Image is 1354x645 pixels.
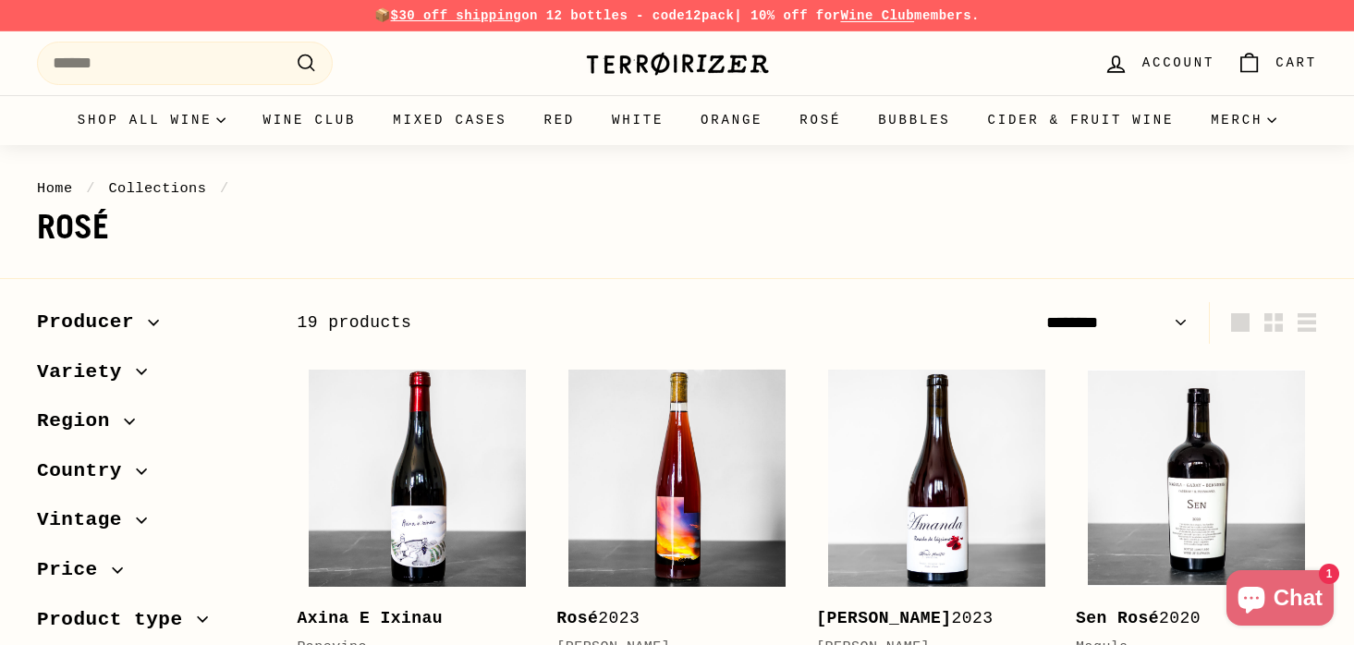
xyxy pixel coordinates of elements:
[37,352,267,402] button: Variety
[391,8,522,23] span: $30 off shipping
[37,550,267,600] button: Price
[37,177,1317,200] nav: breadcrumbs
[81,180,100,197] span: /
[37,456,136,487] span: Country
[215,180,234,197] span: /
[1076,609,1159,627] b: Sen Rosé
[37,554,112,586] span: Price
[37,401,267,451] button: Region
[816,609,951,627] b: [PERSON_NAME]
[37,604,197,636] span: Product type
[108,180,206,197] a: Collections
[840,8,914,23] a: Wine Club
[556,605,779,632] div: 2023
[37,451,267,501] button: Country
[556,609,598,627] b: Rosé
[37,307,148,338] span: Producer
[1192,95,1295,145] summary: Merch
[781,95,860,145] a: Rosé
[37,6,1317,26] p: 📦 on 12 bottles - code | 10% off for members.
[685,8,734,23] strong: 12pack
[860,95,969,145] a: Bubbles
[244,95,374,145] a: Wine Club
[1221,570,1339,630] inbox-online-store-chat: Shopify online store chat
[37,505,136,536] span: Vintage
[37,500,267,550] button: Vintage
[593,95,682,145] a: White
[1226,36,1328,91] a: Cart
[297,609,443,627] b: Axina E Ixinau
[59,95,245,145] summary: Shop all wine
[970,95,1193,145] a: Cider & Fruit Wine
[1092,36,1226,91] a: Account
[374,95,525,145] a: Mixed Cases
[37,209,1317,246] h1: Rosé
[37,302,267,352] button: Producer
[37,357,136,388] span: Variety
[37,406,124,437] span: Region
[1275,53,1317,73] span: Cart
[37,180,73,197] a: Home
[682,95,781,145] a: Orange
[1076,605,1299,632] div: 2020
[816,605,1039,632] div: 2023
[525,95,593,145] a: Red
[297,310,807,336] div: 19 products
[1142,53,1214,73] span: Account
